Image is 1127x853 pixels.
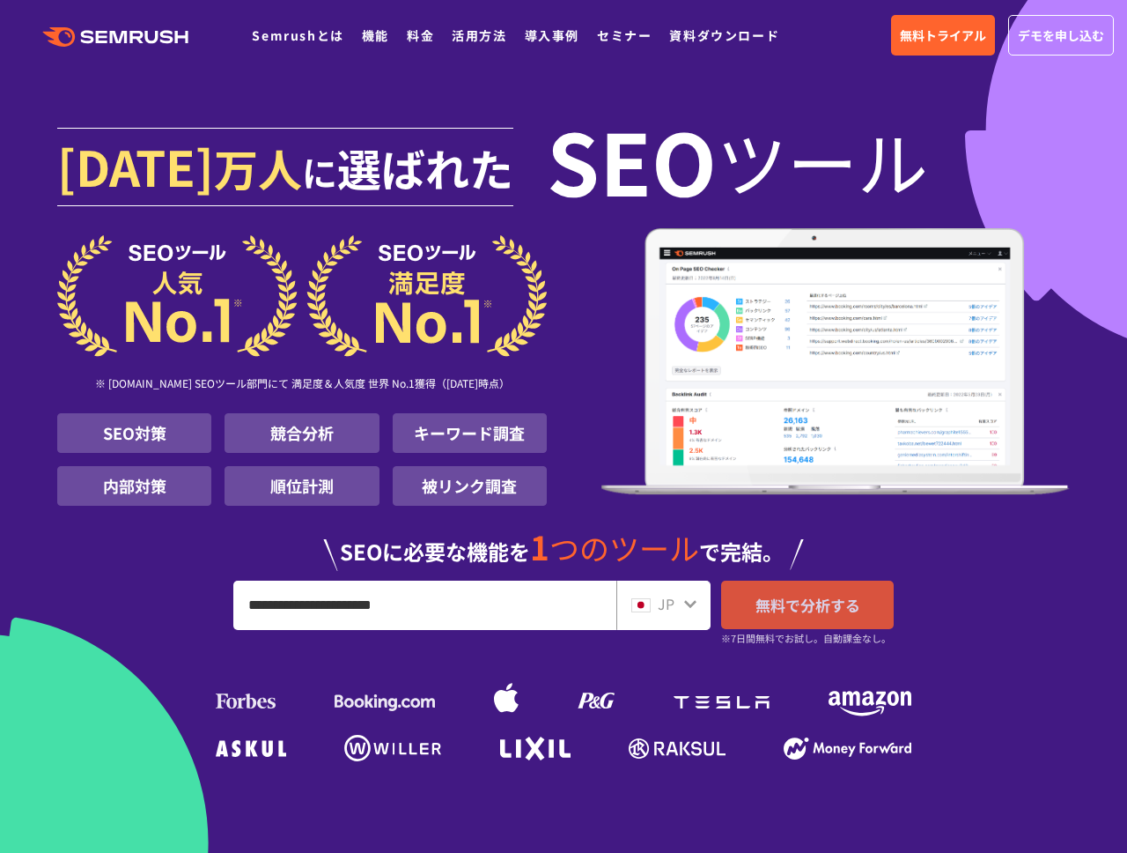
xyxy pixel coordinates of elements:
[57,130,214,201] span: [DATE]
[337,136,513,199] span: 選ばれた
[393,466,547,506] li: 被リンク調査
[362,26,389,44] a: 機能
[597,26,652,44] a: セミナー
[891,15,995,56] a: 無料トライアル
[721,630,891,647] small: ※7日間無料でお試し。自動課金なし。
[452,26,506,44] a: 活用方法
[407,26,434,44] a: 料金
[658,593,674,614] span: JP
[57,466,211,506] li: 内部対策
[57,513,1070,571] div: SEOに必要な機能を
[57,357,547,413] div: ※ [DOMAIN_NAME] SEOツール部門にて 満足度＆人気度 世界 No.1獲得（[DATE]時点）
[393,413,547,453] li: キーワード調査
[547,125,717,196] span: SEO
[669,26,779,44] a: 資料ダウンロード
[1018,26,1104,45] span: デモを申し込む
[57,413,211,453] li: SEO対策
[525,26,579,44] a: 導入事例
[252,26,343,44] a: Semrushとは
[530,523,549,570] span: 1
[302,146,337,197] span: に
[225,466,379,506] li: 順位計測
[214,136,302,199] span: 万人
[721,581,894,629] a: 無料で分析する
[900,26,986,45] span: 無料トライアル
[699,536,784,567] span: で完結。
[234,582,615,629] input: URL、キーワードを入力してください
[225,413,379,453] li: 競合分析
[717,125,928,196] span: ツール
[1008,15,1114,56] a: デモを申し込む
[549,526,699,569] span: つのツール
[755,594,860,616] span: 無料で分析する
